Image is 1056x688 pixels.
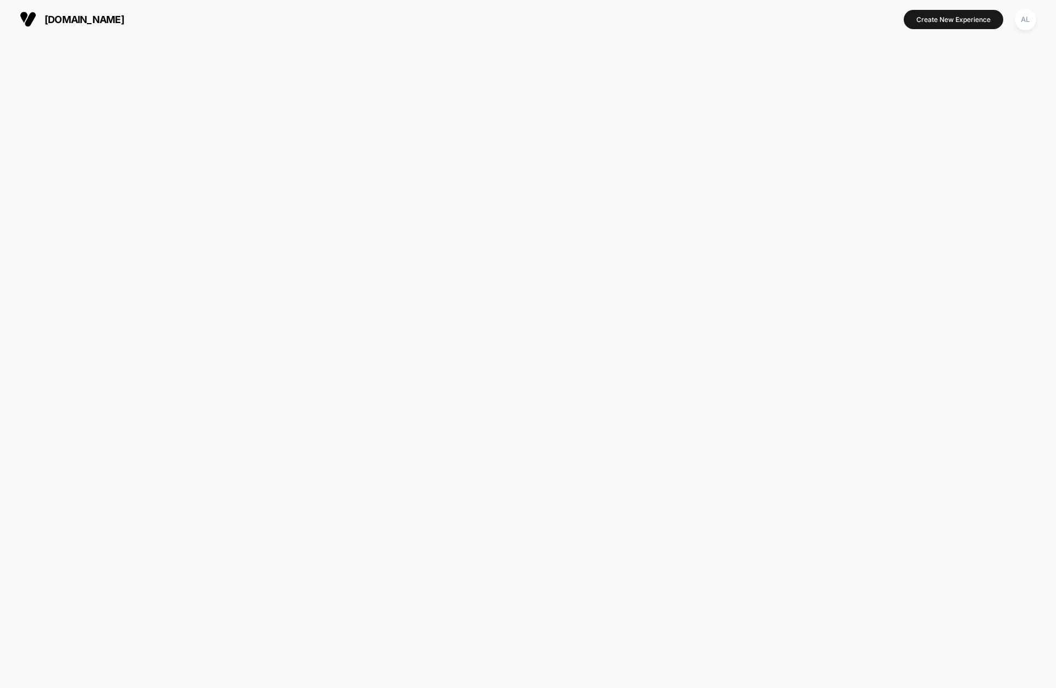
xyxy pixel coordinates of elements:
button: [DOMAIN_NAME] [16,10,128,28]
div: AL [1015,9,1036,30]
button: Create New Experience [904,10,1003,29]
button: AL [1011,8,1040,31]
img: Visually logo [20,11,36,27]
span: [DOMAIN_NAME] [45,14,124,25]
